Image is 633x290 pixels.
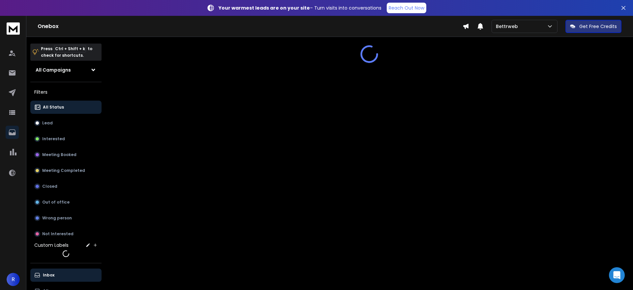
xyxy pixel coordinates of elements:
div: Open Intercom Messenger [609,267,625,283]
img: logo [7,22,20,35]
button: Interested [30,132,102,145]
p: Meeting Completed [42,168,85,173]
p: Wrong person [42,215,72,221]
button: R [7,273,20,286]
button: Inbox [30,269,102,282]
button: All Status [30,101,102,114]
p: Get Free Credits [579,23,617,30]
button: Get Free Credits [565,20,621,33]
button: Out of office [30,196,102,209]
p: Inbox [43,273,54,278]
button: Wrong person [30,211,102,225]
h3: Filters [30,87,102,97]
a: Reach Out Now [387,3,426,13]
p: Interested [42,136,65,142]
p: Reach Out Now [389,5,424,11]
button: Not Interested [30,227,102,241]
p: Out of office [42,200,70,205]
p: All Status [43,105,64,110]
button: Meeting Booked [30,148,102,161]
p: Not Interested [42,231,74,237]
button: All Campaigns [30,63,102,77]
p: – Turn visits into conversations [219,5,381,11]
p: Press to check for shortcuts. [41,46,92,59]
strong: Your warmest leads are on your site [219,5,310,11]
button: Meeting Completed [30,164,102,177]
button: Lead [30,116,102,130]
p: Closed [42,184,57,189]
button: Closed [30,180,102,193]
p: Bettrweb [496,23,521,30]
h1: Onebox [38,22,463,30]
span: Ctrl + Shift + k [54,45,86,52]
p: Lead [42,120,53,126]
h3: Custom Labels [34,242,69,248]
p: Meeting Booked [42,152,76,157]
h1: All Campaigns [36,67,71,73]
